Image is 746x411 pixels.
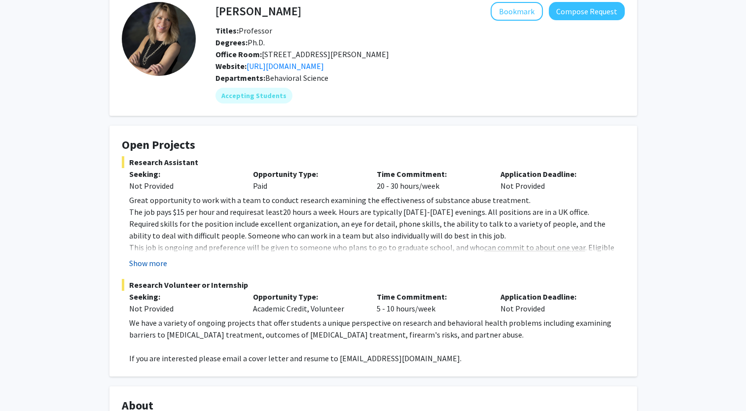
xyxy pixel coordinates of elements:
b: Website: [215,61,247,71]
div: Not Provided [493,168,617,192]
a: Opens in a new tab [247,61,324,71]
div: Not Provided [129,180,238,192]
span: The job pays $15 per hour and requires [129,207,257,217]
h4: Open Projects [122,138,625,152]
span: 20 hours a week. Hours are typically [DATE]-[DATE] evenings. All positions are in a UK office. [283,207,589,217]
p: Opportunity Type: [253,168,362,180]
div: Not Provided [493,291,617,314]
button: Add TK Logan to Bookmarks [491,2,543,21]
div: Not Provided [129,303,238,314]
div: Paid [246,168,369,192]
p: Application Deadline: [500,291,609,303]
span: Great opportunity to work with a team to conduct research examining the effectiveness of substanc... [129,195,531,205]
p: Seeking: [129,168,238,180]
b: Departments: [215,73,265,83]
p: If you are interested please email a cover letter and resume to [EMAIL_ADDRESS][DOMAIN_NAME]. [129,352,625,364]
span: [STREET_ADDRESS][PERSON_NAME] [215,49,389,59]
mat-chip: Accepting Students [215,88,292,103]
div: 5 - 10 hours/week [369,291,493,314]
img: Profile Picture [122,2,196,76]
h4: [PERSON_NAME] [215,2,301,20]
button: Show more [129,257,167,269]
b: Titles: [215,26,239,35]
p: Opportunity Type: [253,291,362,303]
p: We have a variety of ongoing projects that offer students a unique perspective on research and be... [129,317,625,341]
span: This job is ongoing and preference will be given to someone who plans to go to graduate school, a... [129,242,484,252]
iframe: Chat [7,367,42,404]
p: at least [129,206,625,218]
span: Research Assistant [122,156,625,168]
div: 20 - 30 hours/week [369,168,493,192]
span: Professor [215,26,272,35]
button: Compose Request to TK Logan [549,2,625,20]
p: Seeking: [129,291,238,303]
span: Behavioral Science [265,73,328,83]
span: Required skills for the position include excellent organization, an eye for detail, phone skills,... [129,219,605,240]
p: Application Deadline: [500,168,609,180]
div: Academic Credit, Volunteer [246,291,369,314]
p: Time Commitment: [377,168,486,180]
u: can commit to about one year [484,242,585,252]
p: Time Commitment: [377,291,486,303]
b: Degrees: [215,37,248,47]
span: Research Volunteer or Internship [122,279,625,291]
span: Ph.D. [215,37,265,47]
b: Office Room: [215,49,262,59]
